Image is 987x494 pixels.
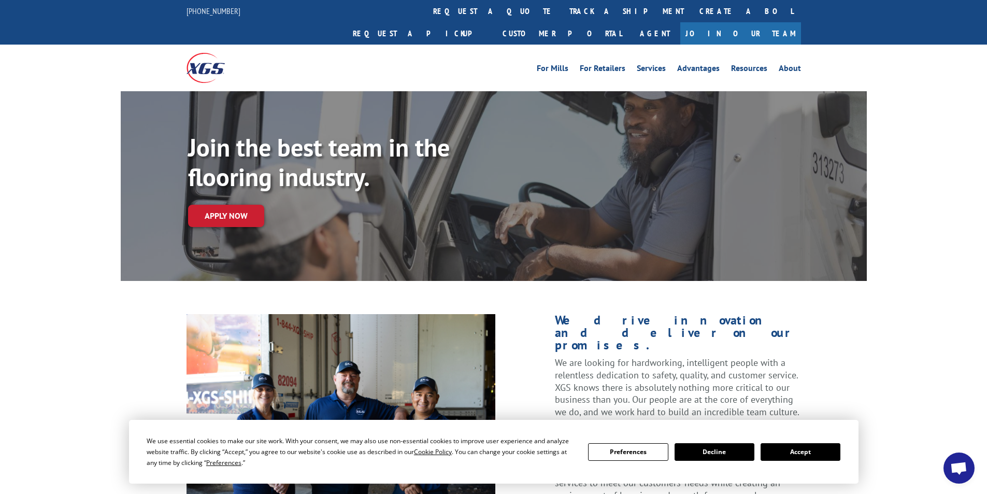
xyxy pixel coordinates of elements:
span: Preferences [206,458,241,467]
a: Request a pickup [345,22,495,45]
a: Resources [731,64,767,76]
a: Services [637,64,666,76]
h1: We drive innovation and deliver on our promises. [555,314,800,357]
a: Join Our Team [680,22,801,45]
div: Cookie Consent Prompt [129,420,859,484]
button: Decline [675,443,754,461]
a: About [779,64,801,76]
a: Customer Portal [495,22,630,45]
a: Agent [630,22,680,45]
span: Cookie Policy [414,447,452,456]
button: Preferences [588,443,668,461]
strong: Join the best team in the flooring industry. [188,131,450,193]
div: We use essential cookies to make our site work. With your consent, we may also use non-essential ... [147,435,576,468]
a: Advantages [677,64,720,76]
a: For Mills [537,64,568,76]
a: For Retailers [580,64,625,76]
a: Apply now [188,205,264,227]
p: We are looking for hardworking, intelligent people with a relentless dedication to safety, qualit... [555,357,800,428]
div: Open chat [943,453,975,484]
a: [PHONE_NUMBER] [187,6,240,16]
button: Accept [761,443,840,461]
